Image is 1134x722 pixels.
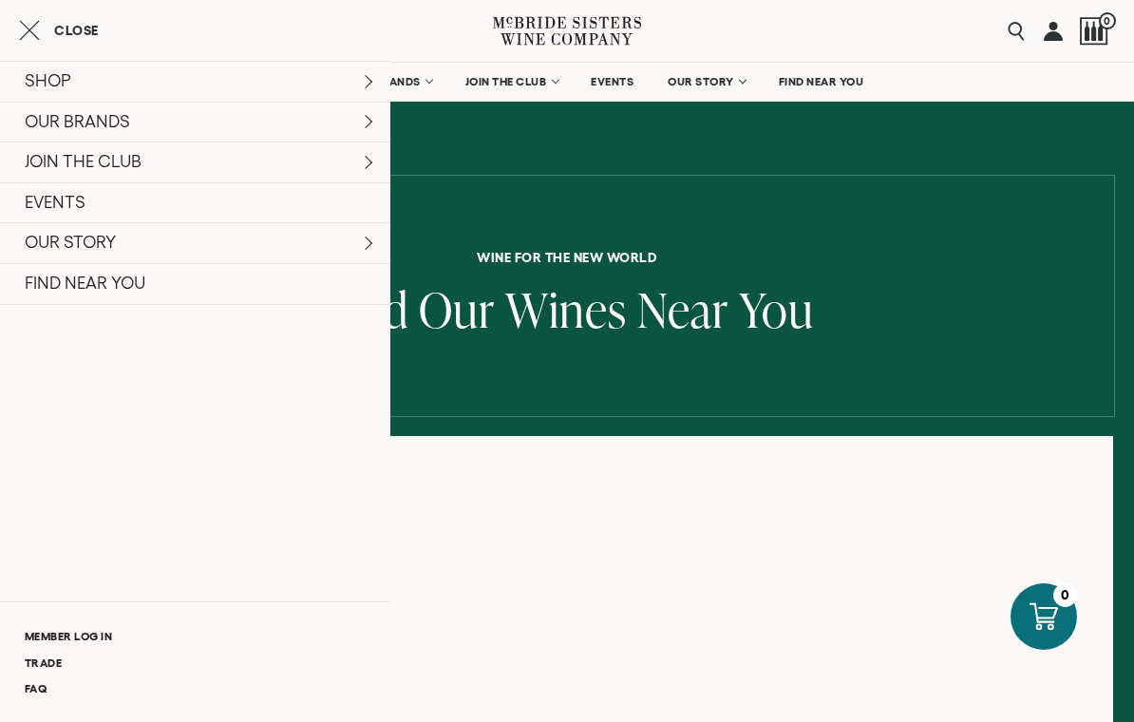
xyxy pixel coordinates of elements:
span: 0 [1099,12,1116,29]
button: Close cart [19,19,99,42]
a: OUR STORY [655,63,757,101]
span: Close [54,24,99,37]
span: Near [637,276,728,342]
div: 0 [1053,583,1077,607]
span: EVENTS [591,75,633,88]
a: EVENTS [578,63,646,101]
span: You [739,276,814,342]
a: JOIN THE CLUB [453,63,570,101]
span: FIND NEAR YOU [779,75,864,88]
span: Our [419,276,495,342]
span: JOIN THE CLUB [465,75,547,88]
a: FIND NEAR YOU [766,63,877,101]
span: Wines [505,276,627,342]
span: OUR STORY [668,75,734,88]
